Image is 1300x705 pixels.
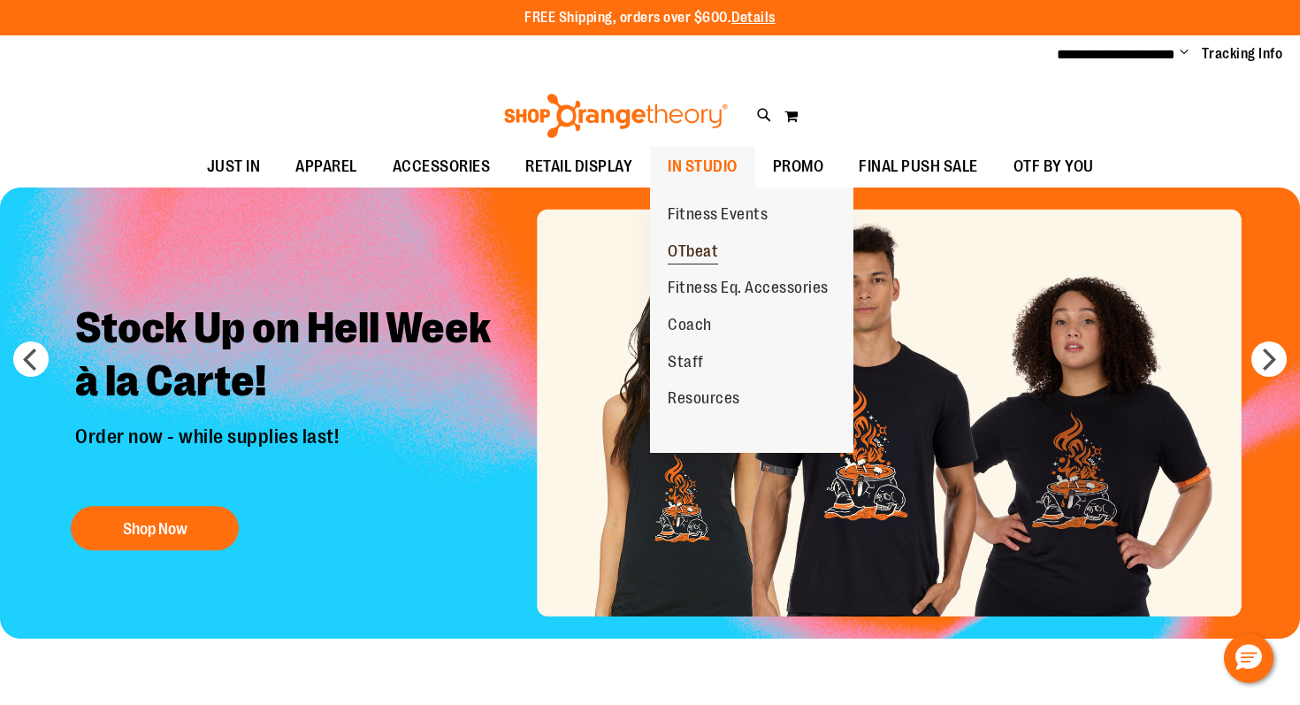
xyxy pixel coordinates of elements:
[1224,633,1273,683] button: Hello, have a question? Let’s chat.
[668,316,712,338] span: Coach
[859,147,978,187] span: FINAL PUSH SALE
[755,147,842,188] a: PROMO
[393,147,491,187] span: ACCESSORIES
[1180,45,1189,63] button: Account menu
[650,307,730,344] a: Coach
[773,147,824,187] span: PROMO
[524,8,776,28] p: FREE Shipping, orders over $600.
[996,147,1112,188] a: OTF BY YOU
[278,147,375,188] a: APPAREL
[525,147,632,187] span: RETAIL DISPLAY
[295,147,357,187] span: APPAREL
[501,94,730,138] img: Shop Orangetheory
[207,147,261,187] span: JUST IN
[668,389,740,411] span: Resources
[62,288,517,425] h2: Stock Up on Hell Week à la Carte!
[668,242,718,264] span: OTbeat
[62,425,517,488] p: Order now - while supplies last!
[668,353,704,375] span: Staff
[731,10,776,26] a: Details
[189,147,279,188] a: JUST IN
[650,147,755,188] a: IN STUDIO
[508,147,650,188] a: RETAIL DISPLAY
[650,196,785,234] a: Fitness Events
[650,270,846,307] a: Fitness Eq. Accessories
[375,147,509,188] a: ACCESSORIES
[668,205,768,227] span: Fitness Events
[668,147,738,187] span: IN STUDIO
[650,234,736,271] a: OTbeat
[13,341,49,377] button: prev
[668,279,829,301] span: Fitness Eq. Accessories
[1202,44,1283,64] a: Tracking Info
[62,288,517,559] a: Stock Up on Hell Week à la Carte! Order now - while supplies last! Shop Now
[1251,341,1287,377] button: next
[1013,147,1094,187] span: OTF BY YOU
[650,188,853,453] ul: IN STUDIO
[71,507,239,551] button: Shop Now
[650,344,722,381] a: Staff
[650,380,758,418] a: Resources
[841,147,996,188] a: FINAL PUSH SALE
